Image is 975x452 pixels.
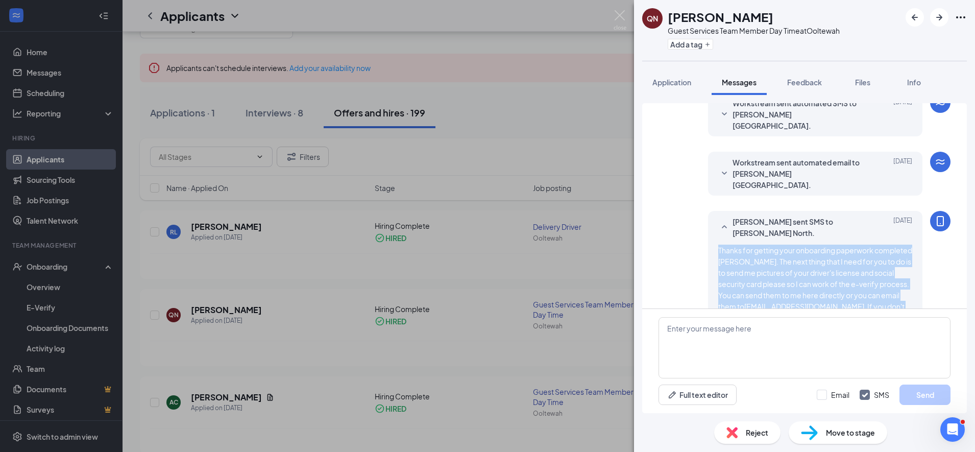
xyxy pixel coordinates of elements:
[893,98,912,131] span: [DATE]
[746,427,768,438] span: Reject
[647,13,658,23] div: QN
[722,78,757,87] span: Messages
[667,390,677,400] svg: Pen
[718,108,730,121] svg: SmallChevronDown
[955,11,967,23] svg: Ellipses
[893,157,912,191] span: [DATE]
[668,26,840,36] div: Guest Services Team Member Day Time at Ooltewah
[940,417,965,442] iframe: Intercom live chat
[718,246,912,334] span: Thanks for getting your onboarding paperwork completed [PERSON_NAME]. The next thing that I need ...
[906,8,924,27] button: ArrowLeftNew
[704,41,711,47] svg: Plus
[826,427,875,438] span: Move to stage
[652,78,691,87] span: Application
[893,216,912,239] span: [DATE]
[909,11,921,23] svg: ArrowLeftNew
[733,157,866,191] span: Workstream sent automated email to [PERSON_NAME][GEOGRAPHIC_DATA].
[899,385,950,405] button: Send
[907,78,921,87] span: Info
[718,168,730,180] svg: SmallChevronDown
[934,215,946,227] svg: MobileSms
[930,8,948,27] button: ArrowRight
[718,221,730,233] svg: SmallChevronUp
[744,302,864,311] a: [EMAIL_ADDRESS][DOMAIN_NAME]
[733,216,866,239] span: [PERSON_NAME] sent SMS to [PERSON_NAME] North.
[933,11,945,23] svg: ArrowRight
[668,8,773,26] h1: [PERSON_NAME]
[855,78,870,87] span: Files
[668,39,713,50] button: PlusAdd a tag
[934,156,946,168] svg: WorkstreamLogo
[787,78,822,87] span: Feedback
[659,385,737,405] button: Full text editorPen
[733,98,866,131] span: Workstream sent automated SMS to [PERSON_NAME][GEOGRAPHIC_DATA].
